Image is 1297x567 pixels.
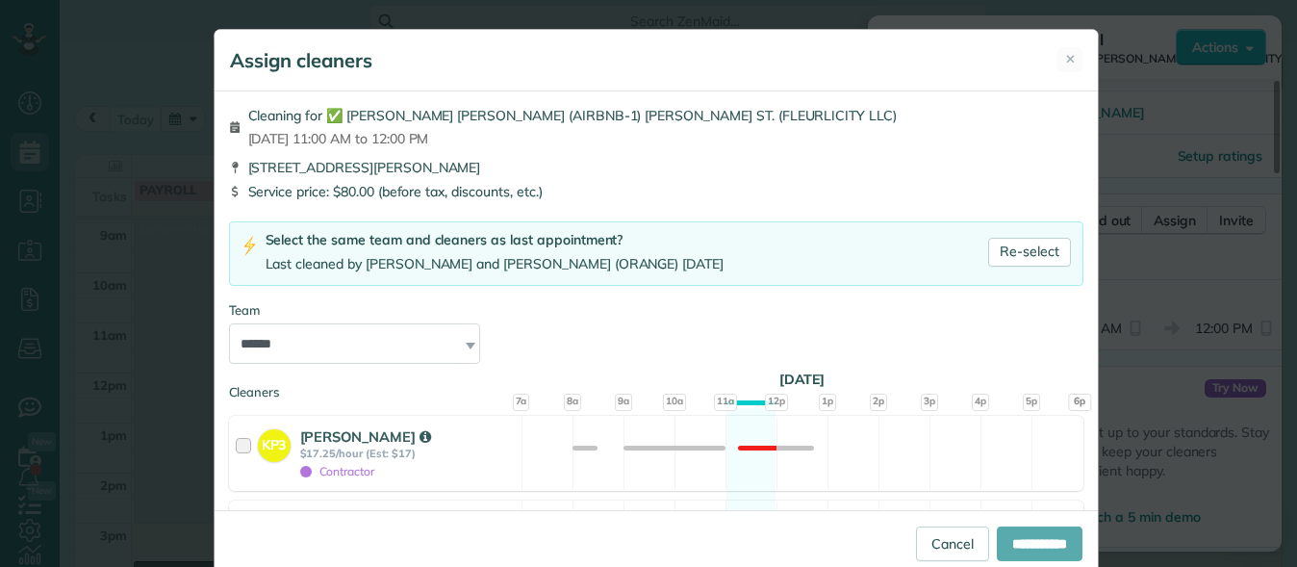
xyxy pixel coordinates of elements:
[229,301,1083,320] div: Team
[230,47,372,74] h5: Assign cleaners
[266,254,725,274] div: Last cleaned by [PERSON_NAME] and [PERSON_NAME] (ORANGE) [DATE]
[300,447,516,460] strong: $17.25/hour (Est: $17)
[300,464,375,478] span: Contractor
[258,429,291,455] strong: KP3
[988,238,1071,267] a: Re-select
[229,182,1083,201] div: Service price: $80.00 (before tax, discounts, etc.)
[248,129,898,148] span: [DATE] 11:00 AM to 12:00 PM
[229,383,1083,389] div: Cleaners
[229,158,1083,177] div: [STREET_ADDRESS][PERSON_NAME]
[266,230,725,250] div: Select the same team and cleaners as last appointment?
[916,527,989,561] a: Cancel
[242,236,258,256] img: lightning-bolt-icon-94e5364df696ac2de96d3a42b8a9ff6ba979493684c50e6bbbcda72601fa0d29.png
[300,427,431,446] strong: [PERSON_NAME]
[1065,50,1076,68] span: ✕
[248,106,898,125] span: Cleaning for ✅ [PERSON_NAME] [PERSON_NAME] (AIRBNB-1) [PERSON_NAME] ST. (FLEURLICITY LLC)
